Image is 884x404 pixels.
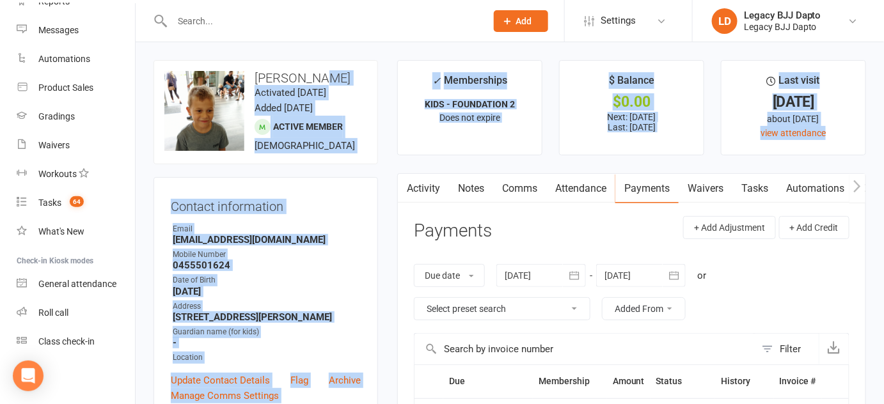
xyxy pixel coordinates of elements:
[171,194,361,214] h3: Contact information
[601,6,636,35] span: Settings
[439,113,500,123] span: Does not expire
[733,112,854,126] div: about [DATE]
[38,54,90,64] div: Automations
[443,365,533,398] th: Due
[290,373,308,388] a: Flag
[173,260,361,271] strong: 0455501624
[38,226,84,237] div: What's New
[571,112,692,132] p: Next: [DATE] Last: [DATE]
[414,221,492,241] h3: Payments
[715,365,774,398] th: History
[516,16,532,26] span: Add
[493,174,546,203] a: Comms
[255,87,326,98] time: Activated [DATE]
[17,327,135,356] a: Class kiosk mode
[494,10,548,32] button: Add
[38,82,93,93] div: Product Sales
[432,72,507,96] div: Memberships
[571,95,692,109] div: $0.00
[432,75,441,87] i: ✓
[609,72,654,95] div: $ Balance
[780,341,801,357] div: Filter
[17,299,135,327] a: Roll call
[17,131,135,160] a: Waivers
[17,160,135,189] a: Workouts
[679,174,732,203] a: Waivers
[255,140,355,151] span: [DEMOGRAPHIC_DATA]
[70,196,84,207] span: 64
[173,311,361,323] strong: [STREET_ADDRESS][PERSON_NAME]
[164,71,367,85] h3: [PERSON_NAME]
[164,71,244,151] img: image1741240261.png
[17,16,135,45] a: Messages
[777,174,853,203] a: Automations
[173,352,361,364] div: Location
[171,373,270,388] a: Update Contact Details
[651,365,715,398] th: Status
[761,128,826,138] a: view attendance
[255,102,313,114] time: Added [DATE]
[38,25,79,35] div: Messages
[38,111,75,121] div: Gradings
[173,326,361,338] div: Guardian name (for kids)
[767,72,820,95] div: Last visit
[732,174,777,203] a: Tasks
[533,365,607,398] th: Membership
[755,334,819,364] button: Filter
[173,274,361,286] div: Date of Birth
[17,102,135,131] a: Gradings
[38,198,61,208] div: Tasks
[712,8,738,34] div: LD
[171,388,279,403] a: Manage Comms Settings
[414,264,485,287] button: Due date
[425,99,515,109] strong: KIDS - FOUNDATION 2
[683,216,776,239] button: + Add Adjustment
[774,365,822,398] th: Invoice #
[273,121,343,132] span: Active member
[173,223,361,235] div: Email
[733,95,854,109] div: [DATE]
[17,270,135,299] a: General attendance kiosk mode
[697,268,706,283] div: or
[398,174,449,203] a: Activity
[173,286,361,297] strong: [DATE]
[615,174,679,203] a: Payments
[173,234,361,245] strong: [EMAIL_ADDRESS][DOMAIN_NAME]
[17,189,135,217] a: Tasks 64
[38,307,68,318] div: Roll call
[329,373,361,388] a: Archive
[546,174,615,203] a: Attendance
[744,21,821,33] div: Legacy BJJ Dapto
[17,45,135,74] a: Automations
[17,217,135,246] a: What's New
[414,334,755,364] input: Search by invoice number
[449,174,493,203] a: Notes
[13,361,43,391] div: Open Intercom Messenger
[38,336,95,346] div: Class check-in
[744,10,821,21] div: Legacy BJJ Dapto
[173,337,361,348] strong: -
[38,279,116,289] div: General attendance
[38,140,70,150] div: Waivers
[173,300,361,313] div: Address
[17,74,135,102] a: Product Sales
[173,249,361,261] div: Mobile Number
[602,297,686,320] button: Added From
[779,216,849,239] button: + Add Credit
[38,169,77,179] div: Workouts
[607,365,651,398] th: Amount
[168,12,477,30] input: Search...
